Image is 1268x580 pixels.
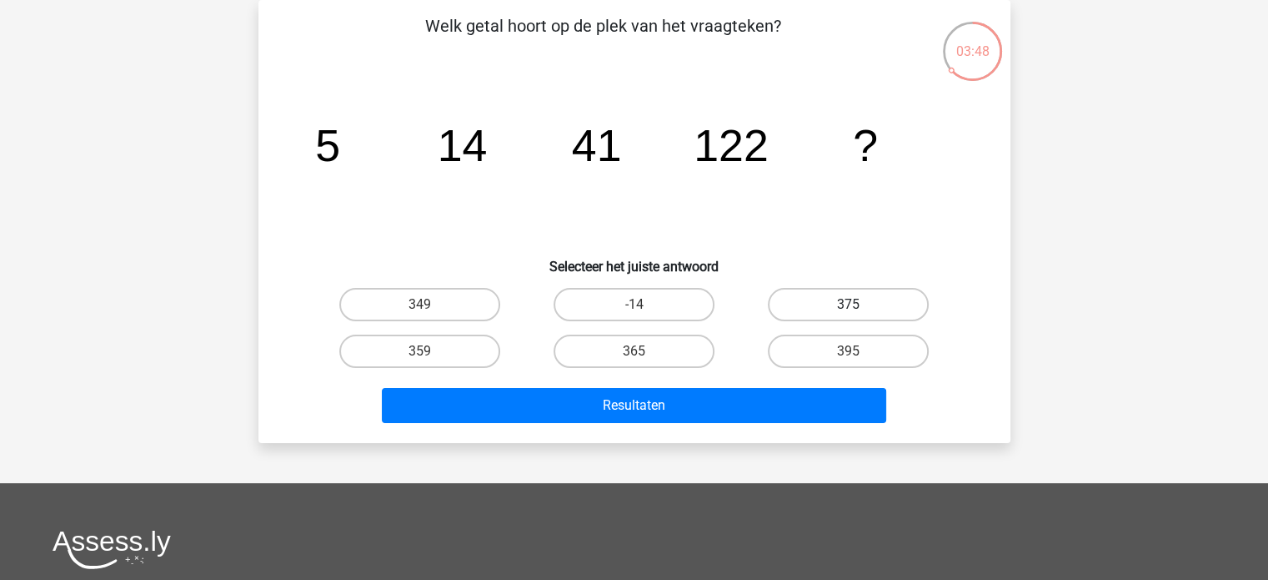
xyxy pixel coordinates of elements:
[437,120,487,170] tspan: 14
[53,530,171,569] img: Assessly logo
[554,335,714,368] label: 365
[285,245,984,275] h6: Selecteer het juiste antwoord
[571,120,621,170] tspan: 41
[339,288,500,321] label: 349
[768,335,929,368] label: 395
[768,288,929,321] label: 375
[339,335,500,368] label: 359
[382,388,886,423] button: Resultaten
[941,20,1004,62] div: 03:48
[285,13,921,63] p: Welk getal hoort op de plek van het vraagteken?
[554,288,714,321] label: -14
[853,120,878,170] tspan: ?
[315,120,340,170] tspan: 5
[694,120,769,170] tspan: 122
